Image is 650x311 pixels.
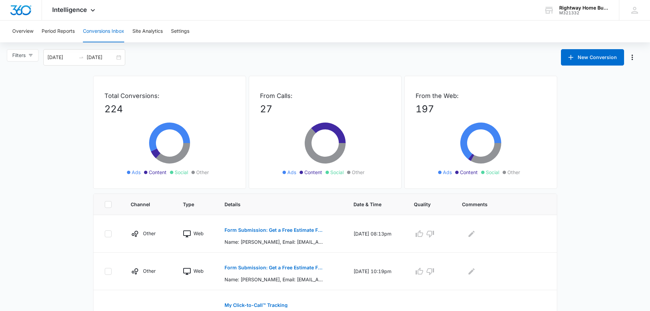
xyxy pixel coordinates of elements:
span: Ads [287,169,296,176]
span: Other [507,169,520,176]
button: New Conversion [561,49,624,66]
button: Conversions Inbox [83,20,124,42]
button: Edit Comments [466,266,477,277]
p: From Calls: [260,91,390,100]
p: From the Web: [416,91,546,100]
p: Total Conversions: [104,91,235,100]
span: Comments [462,201,536,208]
span: Channel [131,201,157,208]
span: Social [330,169,344,176]
p: Other [143,267,156,274]
span: to [78,55,84,60]
p: Name: [PERSON_NAME], Email: [EMAIL_ADDRESS][DOMAIN_NAME], Phone: [PHONE_NUMBER], Zip Code: 94306,... [225,238,324,245]
span: Type [183,201,199,208]
p: 224 [104,102,235,116]
span: Ads [443,169,452,176]
p: Other [143,230,156,237]
button: Site Analytics [132,20,163,42]
span: Filters [12,52,26,59]
p: Web [193,230,204,237]
p: 197 [416,102,546,116]
span: Quality [414,201,435,208]
span: Social [175,169,188,176]
p: Name: [PERSON_NAME], Email: [EMAIL_ADDRESS][DOMAIN_NAME], Phone: [PHONE_NUMBER], Zip Code: -, Wha... [225,276,324,283]
button: Edit Comments [466,228,477,239]
span: Content [304,169,322,176]
td: [DATE] 08:13pm [345,215,406,253]
span: Intelligence [52,6,87,13]
span: Other [196,169,209,176]
div: account id [559,11,609,15]
p: Web [193,267,204,274]
button: Settings [171,20,189,42]
span: Details [225,201,327,208]
span: Date & Time [353,201,388,208]
button: Overview [12,20,33,42]
input: Start date [47,54,76,61]
span: swap-right [78,55,84,60]
span: Other [352,169,364,176]
button: Manage Numbers [627,52,638,63]
button: Filters [7,49,39,61]
td: [DATE] 10:19pm [345,253,406,290]
button: Form Submission: Get a Free Estimate Form - NEW [DATE] [225,222,324,238]
span: Content [149,169,167,176]
div: account name [559,5,609,11]
span: Content [460,169,478,176]
input: End date [87,54,115,61]
p: Form Submission: Get a Free Estimate Form - NEW [DATE] [225,265,324,270]
button: Form Submission: Get a Free Estimate Form - NEW [DATE] [225,259,324,276]
span: Social [486,169,499,176]
span: Ads [132,169,141,176]
p: 27 [260,102,390,116]
button: Period Reports [42,20,75,42]
p: My Click-to-Call™ Tracking [225,303,288,308]
p: Form Submission: Get a Free Estimate Form - NEW [DATE] [225,228,324,232]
